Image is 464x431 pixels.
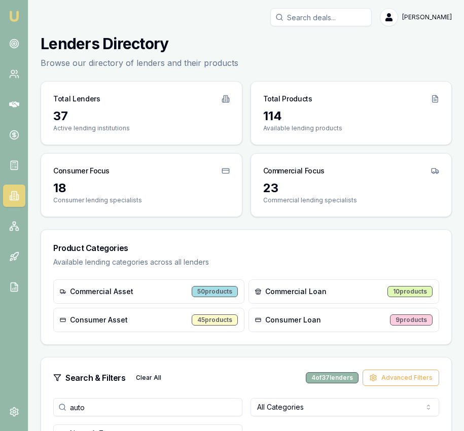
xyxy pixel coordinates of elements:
span: [PERSON_NAME] [402,13,452,21]
div: 37 [53,108,230,124]
img: emu-icon-u.png [8,10,20,22]
input: Search lenders, products, descriptions... [53,398,242,416]
h3: Product Categories [53,242,439,254]
div: 114 [263,108,440,124]
div: 9 products [390,314,433,326]
span: Consumer Loan [265,315,321,325]
h3: Consumer Focus [53,166,110,176]
h3: Total Products [263,94,312,104]
span: Commercial Loan [265,286,327,297]
p: Available lending products [263,124,440,132]
p: Active lending institutions [53,124,230,132]
div: 23 [263,180,440,196]
h3: Search & Filters [65,372,126,384]
h3: Total Lenders [53,94,100,104]
p: Browse our directory of lenders and their products [41,57,238,69]
div: 50 products [192,286,238,297]
div: 4 of 37 lenders [306,372,359,383]
p: Commercial lending specialists [263,196,440,204]
h1: Lenders Directory [41,34,238,53]
div: 18 [53,180,230,196]
span: Consumer Asset [70,315,128,325]
span: Commercial Asset [70,286,133,297]
p: Available lending categories across all lenders [53,257,439,267]
input: Search deals [270,8,372,26]
div: 10 products [387,286,433,297]
button: Advanced Filters [363,370,439,386]
h3: Commercial Focus [263,166,325,176]
div: 45 products [192,314,238,326]
button: Clear All [130,370,167,386]
p: Consumer lending specialists [53,196,230,204]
